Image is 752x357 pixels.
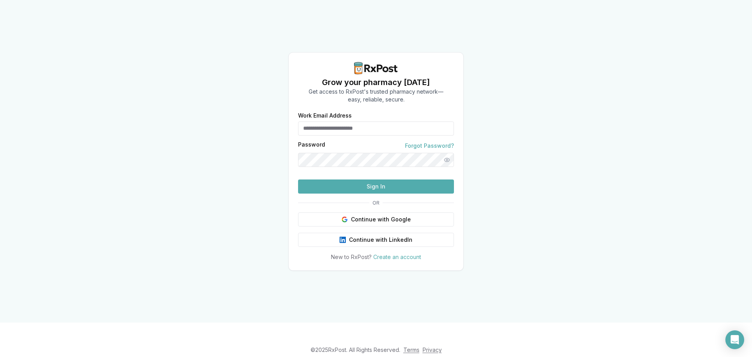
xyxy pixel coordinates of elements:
button: Continue with LinkedIn [298,233,454,247]
span: New to RxPost? [331,254,372,260]
label: Password [298,142,325,150]
a: Create an account [373,254,421,260]
img: RxPost Logo [351,62,401,74]
p: Get access to RxPost's trusted pharmacy network— easy, reliable, secure. [309,88,443,103]
img: Google [342,216,348,223]
a: Terms [403,346,419,353]
button: Continue with Google [298,212,454,227]
img: LinkedIn [340,237,346,243]
button: Sign In [298,179,454,194]
span: OR [369,200,383,206]
button: Show password [440,153,454,167]
a: Privacy [423,346,442,353]
h1: Grow your pharmacy [DATE] [309,77,443,88]
a: Forgot Password? [405,142,454,150]
label: Work Email Address [298,113,454,118]
div: Open Intercom Messenger [725,330,744,349]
